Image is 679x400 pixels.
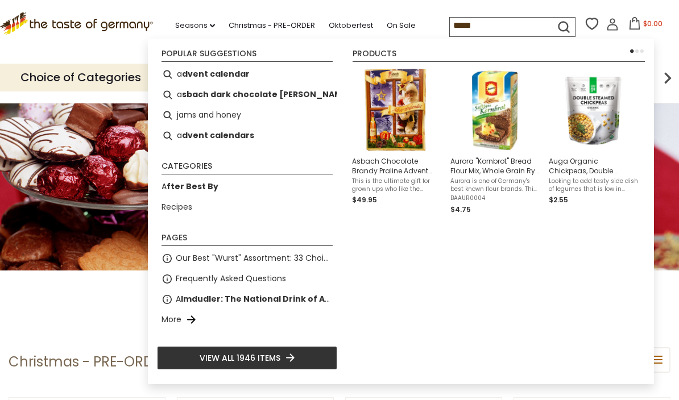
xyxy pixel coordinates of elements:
span: This is the ultimate gift for grown ups who like the traditions of December: an advent calendar f... [352,177,441,193]
span: $49.95 [352,195,377,205]
span: Aurora is one of Germany's best known flour brands. This bread making flour mix contains 50% whea... [450,177,540,193]
li: After Best By [157,177,337,197]
li: Popular suggestions [162,49,333,62]
li: Products [353,49,645,62]
h1: Christmas - PRE-ORDER [9,353,168,370]
div: Instant Search Results [148,39,654,384]
li: Asbach Chocolate Brandy Praline Advent Calendar 9.1 oz [347,64,446,220]
a: Asbach Chocolate Brandy Praline Advent Calendar 9.1 ozThis is the ultimate gift for grown ups who... [352,69,441,215]
a: Christmas - PRE-ORDER [229,19,315,32]
li: Recipes [157,197,337,218]
span: BAAUR0004 [450,194,540,202]
img: Auga Double Steamed Chickpeas [552,69,635,151]
a: After Best By [162,180,218,193]
a: Auga Double Steamed ChickpeasAuga Organic Chickpeas, Double Steamed, Ready to Eat, 5.3 oz.Looking... [549,69,638,215]
a: Our Best "Wurst" Assortment: 33 Choices For The Grillabend [176,252,333,265]
li: advent calendars [157,126,337,146]
li: View all 1946 items [157,346,337,370]
a: Seasons [175,19,215,32]
a: Aurora "Kornbrot" Bread Flour Mix, Whole Grain Rye and Wheat, 17.5 ozAurora is one of Germany's b... [450,69,540,215]
span: A [176,293,333,306]
span: Auga Organic Chickpeas, Double Steamed, Ready to Eat, 5.3 oz. [549,156,638,176]
li: Pages [162,234,333,246]
span: $2.55 [549,195,568,205]
li: Almdudler: The National Drink of Austria [157,289,337,310]
span: View all 1946 items [200,352,280,364]
b: dvent calendar [182,68,250,81]
li: jams and honey [157,105,337,126]
b: fter Best By [167,181,218,192]
li: Categories [162,162,333,174]
button: $0.00 [621,17,669,34]
li: Aurora "Kornbrot" Bread Flour Mix, Whole Grain Rye and Wheat, 17.5 oz [446,64,544,220]
b: dvent calendars [182,129,254,142]
span: Aurora "Kornbrot" Bread Flour Mix, Whole Grain Rye and Wheat, 17.5 oz [450,156,540,176]
span: $4.75 [450,205,471,214]
a: Recipes [162,201,192,214]
a: Almdudler: The National Drink of Austria [176,293,333,306]
b: lmdudler: The National Drink of Austria [181,293,351,305]
a: Frequently Asked Questions [176,272,286,285]
li: More [157,310,337,330]
li: Our Best "Wurst" Assortment: 33 Choices For The Grillabend [157,248,337,269]
b: sbach dark chocolate [PERSON_NAME] [182,88,350,101]
a: Oktoberfest [329,19,373,32]
li: advent calendar [157,64,337,85]
span: Asbach Chocolate Brandy Praline Advent Calendar 9.1 oz [352,156,441,176]
span: $0.00 [643,19,663,28]
li: asbach dark chocolate brandy [157,85,337,105]
img: next arrow [656,66,679,89]
span: Looking to add tasty side dish of legumes that is low in carbohydrates and high in protein and ot... [549,177,638,193]
li: Auga Organic Chickpeas, Double Steamed, Ready to Eat, 5.3 oz. [544,64,643,220]
li: Frequently Asked Questions [157,269,337,289]
a: On Sale [387,19,416,32]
